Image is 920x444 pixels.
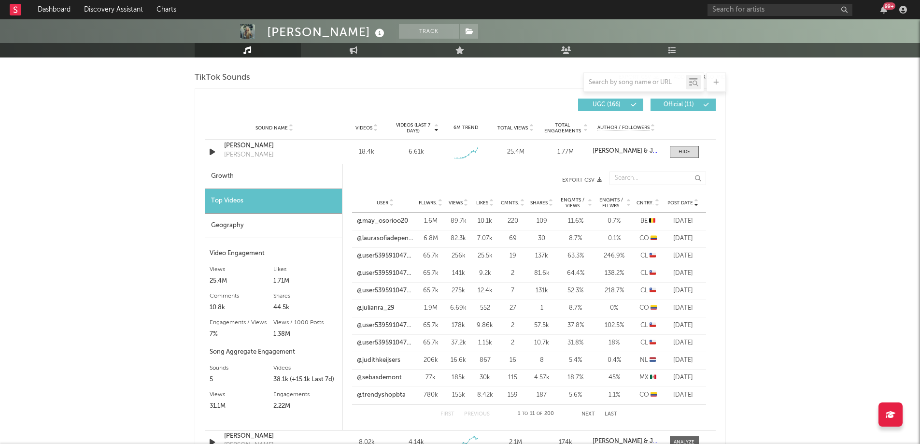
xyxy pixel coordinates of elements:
[448,356,469,365] div: 16.6k
[636,373,660,383] div: MX
[530,356,554,365] div: 8
[493,147,538,157] div: 25.4M
[584,102,629,108] span: UGC ( 166 )
[665,286,701,296] div: [DATE]
[448,303,469,313] div: 6.69k
[357,251,414,261] a: @user53959104703261
[636,321,660,330] div: CL
[273,374,337,386] div: 38.1k (+15.1k Last 7d)
[636,216,660,226] div: BE
[597,390,631,400] div: 1.1 %
[597,356,631,365] div: 0.4 %
[440,412,454,417] button: First
[636,390,660,400] div: CO
[210,374,273,386] div: 5
[448,216,469,226] div: 89.7k
[474,286,496,296] div: 12.4k
[419,321,443,330] div: 65.7k
[501,216,525,226] div: 220
[543,122,582,134] span: Total Engagements
[205,164,342,189] div: Growth
[210,248,337,259] div: Video Engagement
[419,269,443,278] div: 65.7k
[419,251,443,261] div: 65.7k
[708,4,852,16] input: Search for artists
[530,321,554,330] div: 57.5k
[636,269,660,278] div: CL
[501,356,525,365] div: 16
[210,264,273,275] div: Views
[448,373,469,383] div: 185k
[530,373,554,383] div: 4.57k
[273,275,337,287] div: 1.71M
[501,338,525,348] div: 2
[474,356,496,365] div: 867
[501,303,525,313] div: 27
[609,172,706,185] input: Search...
[559,251,593,261] div: 63.3 %
[667,200,693,206] span: Post Date
[597,286,631,296] div: 218.7 %
[399,24,459,39] button: Track
[530,338,554,348] div: 10.7k
[522,412,528,416] span: to
[205,189,342,214] div: Top Videos
[559,234,593,243] div: 8.7 %
[474,216,496,226] div: 10.1k
[597,338,631,348] div: 18 %
[530,303,554,313] div: 1
[501,373,525,383] div: 115
[210,317,273,329] div: Engagements / Views
[474,303,496,313] div: 552
[636,234,660,243] div: CO
[636,356,660,365] div: NL
[665,251,701,261] div: [DATE]
[597,125,650,131] span: Author / Followers
[357,286,414,296] a: @user53959104703261
[273,362,337,374] div: Videos
[636,251,660,261] div: CL
[224,141,325,151] a: [PERSON_NAME]
[448,286,469,296] div: 275k
[419,303,443,313] div: 1.9M
[448,321,469,330] div: 178k
[273,302,337,314] div: 44.5k
[474,390,496,400] div: 8.42k
[443,124,488,131] div: 6M Trend
[559,390,593,400] div: 5.6 %
[651,235,657,242] span: 🇨🇴
[597,251,631,261] div: 246.9 %
[559,303,593,313] div: 8.7 %
[636,286,660,296] div: CL
[650,253,656,259] span: 🇨🇱
[357,216,408,226] a: @may_osorioo20
[651,99,716,111] button: Official(11)
[474,269,496,278] div: 9.2k
[509,408,562,420] div: 1 11 200
[210,329,273,340] div: 7%
[357,234,414,243] a: @laurasofiadepende
[210,302,273,314] div: 10.8k
[530,390,554,400] div: 187
[597,303,631,313] div: 0 %
[273,290,337,302] div: Shares
[650,340,656,346] span: 🇨🇱
[210,389,273,401] div: Views
[362,177,602,183] button: Export CSV
[597,234,631,243] div: 0.1 %
[637,200,654,206] span: Cntry.
[657,102,701,108] span: Official ( 11 )
[581,412,595,417] button: Next
[419,216,443,226] div: 1.6M
[883,2,895,10] div: 99 +
[419,356,443,365] div: 206k
[559,373,593,383] div: 18.7 %
[597,321,631,330] div: 102.5 %
[357,390,406,400] a: @trendyshopbta
[665,356,701,365] div: [DATE]
[474,321,496,330] div: 9.86k
[357,356,400,365] a: @judithkeijsers
[377,200,388,206] span: User
[501,234,525,243] div: 69
[273,329,337,340] div: 1.38M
